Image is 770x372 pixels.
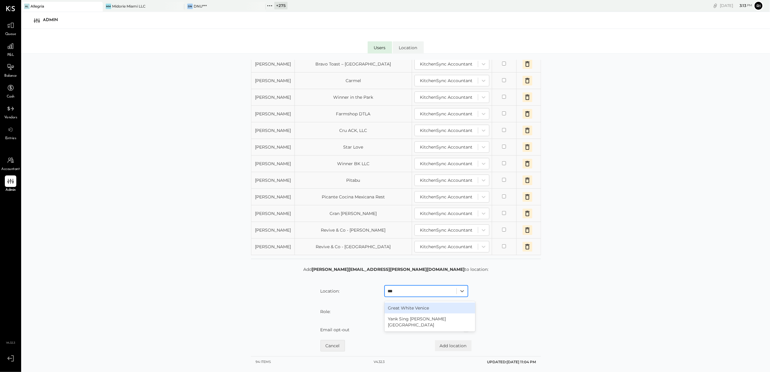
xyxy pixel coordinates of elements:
a: Accountant [0,155,21,172]
a: Balance [0,61,21,79]
td: Bravo Toast – [GEOGRAPHIC_DATA] [295,56,412,72]
a: Queue [0,20,21,37]
td: Pitabu [295,172,412,189]
td: Cru ACK, LLC [295,122,412,139]
div: v 4.32.3 [374,360,385,364]
label: Email opt-out [321,327,350,333]
td: [PERSON_NAME] [251,205,295,222]
td: [PERSON_NAME] [251,89,295,106]
td: [PERSON_NAME] [251,72,295,89]
td: Winner in the Park [295,89,412,106]
span: Admin [5,188,16,193]
td: [PERSON_NAME] [251,122,295,139]
td: Star Love [295,139,412,156]
button: Cancel [321,340,345,351]
span: Queue [5,32,16,37]
span: Cash [7,94,14,100]
span: Accountant [2,167,20,172]
div: Allegria [31,4,44,9]
div: 94 items [256,360,271,364]
td: Carmel [295,72,412,89]
td: [PERSON_NAME] [251,156,295,172]
td: [PERSON_NAME] [251,172,295,189]
div: Admin [43,15,64,25]
a: P&L [0,40,21,58]
td: [PERSON_NAME] [251,222,295,239]
td: Gran [PERSON_NAME] [295,205,412,222]
div: + 275 [274,2,288,9]
a: Vendors [0,103,21,120]
td: [PERSON_NAME] [251,106,295,122]
td: Revive & Co - [GEOGRAPHIC_DATA] [295,239,412,255]
span: UPDATED: [DATE] 11:04 PM [487,360,536,364]
li: Users [368,41,392,53]
button: Ri [754,1,763,11]
td: [PERSON_NAME] [251,189,295,205]
td: [PERSON_NAME] [251,139,295,156]
td: [PERSON_NAME] [251,56,295,72]
div: Great White Venice [385,303,475,313]
div: DN [187,4,193,9]
p: Add to location: [303,266,488,272]
td: Picante Cocina Mexicana Rest [295,189,412,205]
td: Revive & Co - [PERSON_NAME] [295,222,412,239]
strong: [PERSON_NAME][EMAIL_ADDRESS][PERSON_NAME][DOMAIN_NAME] [312,267,465,272]
span: P&L [7,53,14,58]
td: Winner BK LLC [295,156,412,172]
span: Entries [5,136,16,141]
div: Al [24,4,30,9]
label: Location: [321,288,340,294]
a: Entries [0,124,21,141]
td: Farmshop DTLA [295,106,412,122]
div: Midorie Miami LLC [112,4,146,9]
label: Role: [321,309,331,315]
button: Add location [435,340,472,351]
a: Cash [0,82,21,100]
div: MM [106,4,111,9]
div: [DATE] [720,3,752,8]
td: [PERSON_NAME] [251,239,295,255]
div: copy link [712,2,718,9]
a: Admin [0,175,21,193]
span: Balance [4,73,17,79]
div: Yank Sing [PERSON_NAME][GEOGRAPHIC_DATA] [385,313,475,330]
li: Location [393,41,424,53]
span: Vendors [4,115,17,120]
